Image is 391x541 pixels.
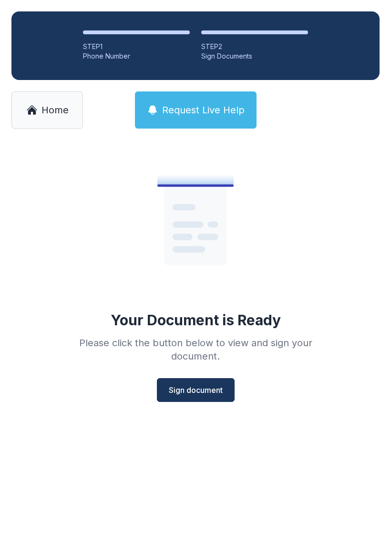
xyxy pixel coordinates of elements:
div: Sign Documents [201,51,308,61]
div: Your Document is Ready [111,311,281,329]
div: STEP 2 [201,42,308,51]
span: Request Live Help [162,103,245,117]
div: Phone Number [83,51,190,61]
div: STEP 1 [83,42,190,51]
div: Please click the button below to view and sign your document. [58,336,333,363]
span: Sign document [169,384,223,396]
span: Home [41,103,69,117]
